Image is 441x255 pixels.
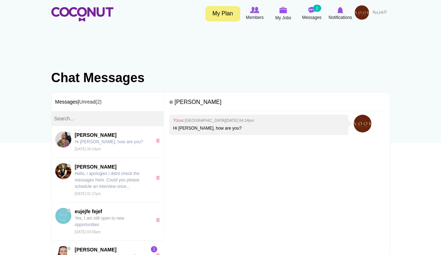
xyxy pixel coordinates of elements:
p: Yes, I am still open to new opportunities [75,215,148,228]
a: x [156,176,162,180]
span: My Jobs [275,14,291,21]
h4: [PERSON_NAME] [169,96,384,111]
a: Unread(2) [79,99,102,105]
span: eujejfe fejef [75,208,148,215]
a: Browse Members Members [241,5,269,22]
span: 1 [151,246,157,252]
img: Browse Members [250,7,259,13]
h4: You [173,118,345,123]
a: Kostiantyn Lutskov[PERSON_NAME] Hello, i apologies i didnt check the messages here. Could you ple... [52,158,164,202]
img: My Jobs [280,7,287,13]
a: My Jobs My Jobs [269,5,298,22]
img: Rayan Belhani [55,131,71,147]
a: My Plan [205,6,240,21]
small: [DATE] 01:17pm [75,192,101,196]
a: x [156,218,162,222]
span: Messages [302,14,322,21]
span: [PERSON_NAME] [75,246,148,253]
a: Rayan Belhani[PERSON_NAME] Hi [PERSON_NAME], how are you? [DATE] 04:14pm [52,126,164,158]
p: Hello, i apologies i didnt check the messages here. Could you please schedule an interview once... [75,170,148,190]
span: Notifications [329,14,352,21]
h1: Chat Messages [51,71,390,85]
small: at [GEOGRAPHIC_DATA][DATE] 04:14pm [180,118,254,122]
span: [PERSON_NAME] [75,163,148,170]
span: Members [246,14,263,21]
p: Hi [PERSON_NAME], how are you? [75,139,148,145]
a: Notifications Notifications [326,5,355,22]
span: [PERSON_NAME] [75,131,148,139]
small: 2 [313,5,321,12]
a: Messages Messages 2 [298,5,326,22]
input: Search... [52,111,164,126]
span: | [78,99,102,105]
small: [DATE] 03:00pm [75,230,101,234]
img: Notifications [337,7,343,13]
a: x [156,139,162,142]
img: Messages [308,7,316,13]
a: eujejfe fejefeujejfe fejef Yes, I am still open to new opportunities [DATE] 03:00pm [52,202,164,241]
img: Kostiantyn Lutskov [55,163,71,179]
img: eujejfe fejef [55,208,71,224]
img: Home [51,7,113,21]
small: [DATE] 04:14pm [75,147,101,151]
p: Hi [PERSON_NAME], how are you? [173,125,345,131]
a: العربية [369,5,390,20]
h3: Messages [52,92,164,111]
